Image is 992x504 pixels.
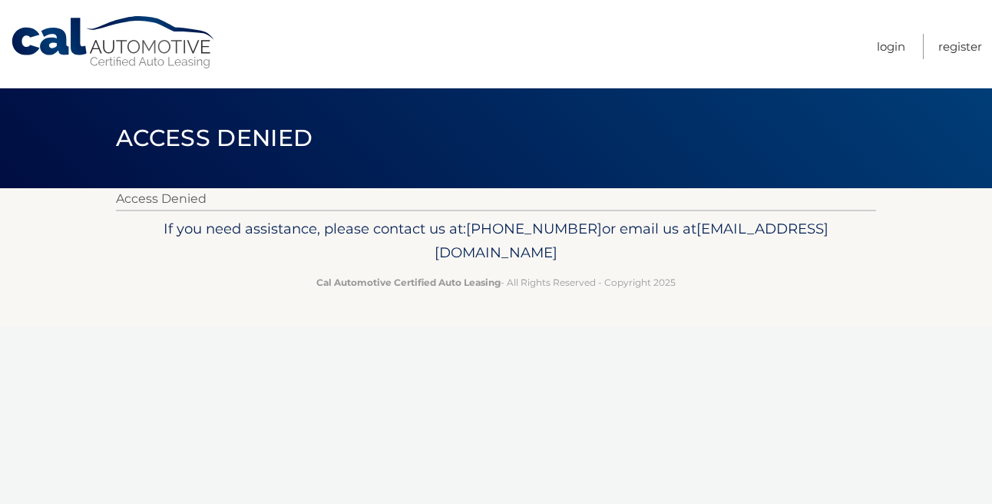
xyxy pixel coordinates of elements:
[316,277,501,288] strong: Cal Automotive Certified Auto Leasing
[466,220,602,237] span: [PHONE_NUMBER]
[116,188,876,210] p: Access Denied
[126,274,866,290] p: - All Rights Reserved - Copyright 2025
[877,34,905,59] a: Login
[126,217,866,266] p: If you need assistance, please contact us at: or email us at
[10,15,217,70] a: Cal Automotive
[116,124,312,152] span: Access Denied
[938,34,982,59] a: Register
